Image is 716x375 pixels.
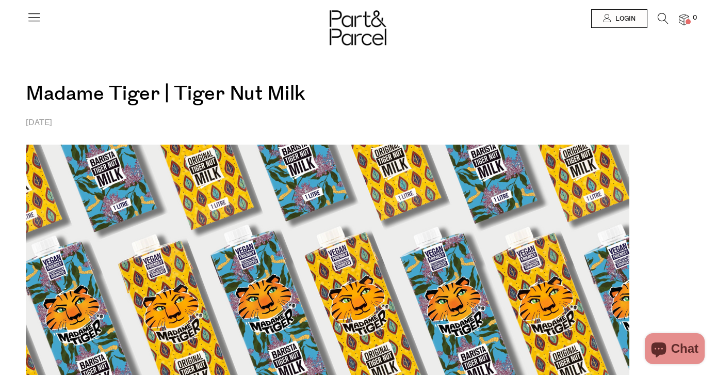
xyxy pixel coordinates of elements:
img: Part&Parcel [330,10,386,45]
a: 0 [679,14,689,25]
a: Login [591,9,647,28]
inbox-online-store-chat: Shopify online store chat [642,333,708,367]
h1: Madame Tiger | Tiger Nut Milk [26,49,629,116]
span: 0 [690,13,699,23]
time: [DATE] [26,117,52,128]
span: Login [613,14,636,23]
